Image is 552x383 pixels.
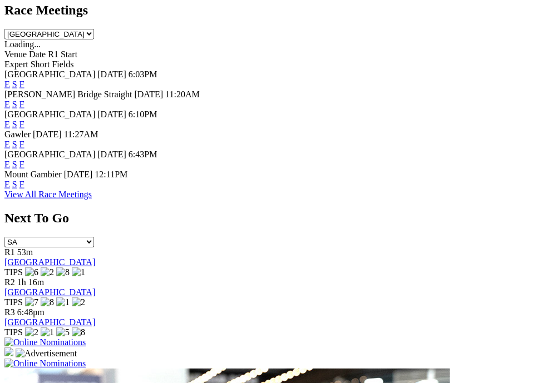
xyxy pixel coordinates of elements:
a: E [4,100,10,109]
span: Short [31,59,50,69]
a: F [19,180,24,189]
a: F [19,79,24,89]
span: 12:11PM [95,170,127,179]
a: S [12,100,17,109]
span: [DATE] [33,130,62,139]
span: 53m [17,247,33,257]
img: 1 [72,267,85,277]
span: R2 [4,277,15,287]
span: 6:03PM [129,69,157,79]
span: [PERSON_NAME] Bridge Straight [4,89,132,99]
span: TIPS [4,267,23,277]
a: S [12,140,17,149]
span: Expert [4,59,28,69]
a: S [12,160,17,169]
img: 2 [72,297,85,307]
span: [DATE] [64,170,93,179]
span: 6:10PM [129,110,157,119]
span: R3 [4,307,15,317]
img: 1 [56,297,70,307]
a: S [12,180,17,189]
a: [GEOGRAPHIC_DATA] [4,287,95,297]
img: 1 [41,327,54,337]
img: 8 [72,327,85,337]
span: Venue [4,49,27,59]
a: E [4,79,10,89]
span: [GEOGRAPHIC_DATA] [4,150,95,159]
span: 11:20AM [165,89,200,99]
a: F [19,100,24,109]
img: 7 [25,297,38,307]
a: E [4,140,10,149]
span: R1 [4,247,15,257]
span: Date [29,49,46,59]
span: Mount Gambier [4,170,62,179]
span: [DATE] [97,69,126,79]
a: View All Race Meetings [4,190,92,199]
img: 2 [41,267,54,277]
a: E [4,160,10,169]
span: 6:43PM [129,150,157,159]
a: E [4,180,10,189]
a: F [19,160,24,169]
img: 2 [25,327,38,337]
img: Online Nominations [4,359,86,369]
span: [GEOGRAPHIC_DATA] [4,69,95,79]
img: 6 [25,267,38,277]
span: TIPS [4,297,23,307]
span: Fields [52,59,73,69]
span: [DATE] [97,110,126,119]
img: Advertisement [16,349,77,359]
span: TIPS [4,327,23,337]
img: Online Nominations [4,337,86,347]
span: 6:48pm [17,307,45,317]
h2: Next To Go [4,211,548,226]
a: [GEOGRAPHIC_DATA] [4,257,95,267]
a: F [19,140,24,149]
span: [DATE] [134,89,163,99]
a: S [12,79,17,89]
a: S [12,120,17,129]
span: [DATE] [97,150,126,159]
a: E [4,120,10,129]
span: 11:27AM [64,130,98,139]
img: 8 [41,297,54,307]
img: 8 [56,267,70,277]
span: 1h 16m [17,277,44,287]
span: [GEOGRAPHIC_DATA] [4,110,95,119]
h2: Race Meetings [4,3,548,18]
a: F [19,120,24,129]
a: [GEOGRAPHIC_DATA] [4,317,95,327]
img: 15187_Greyhounds_GreysPlayCentral_Resize_SA_WebsiteBanner_300x115_2025.jpg [4,347,13,356]
span: Gawler [4,130,31,139]
span: R1 Start [48,49,77,59]
img: 5 [56,327,70,337]
span: Loading... [4,39,41,49]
